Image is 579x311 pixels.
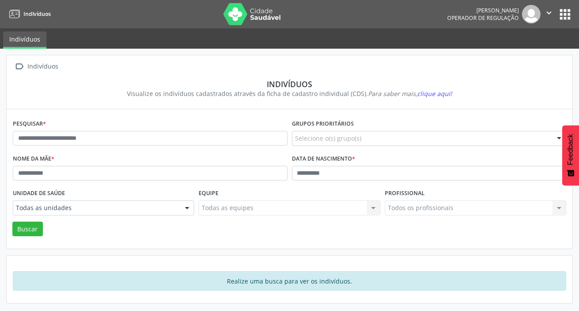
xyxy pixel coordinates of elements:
[13,60,26,73] i: 
[16,203,176,212] span: Todas as unidades
[557,7,573,22] button: apps
[13,117,46,131] label: Pesquisar
[447,14,519,22] span: Operador de regulação
[23,10,51,18] span: Indivíduos
[13,187,65,200] label: Unidade de saúde
[544,8,554,18] i: 
[199,187,219,200] label: Equipe
[567,134,575,165] span: Feedback
[447,7,519,14] div: [PERSON_NAME]
[295,134,361,143] span: Selecione o(s) grupo(s)
[6,7,51,21] a: Indivíduos
[292,152,355,166] label: Data de nascimento
[13,152,54,166] label: Nome da mãe
[562,125,579,185] button: Feedback - Mostrar pesquisa
[19,79,560,89] div: Indivíduos
[417,89,452,98] span: clique aqui!
[13,271,566,291] div: Realize uma busca para ver os indivíduos.
[26,60,60,73] div: Indivíduos
[541,5,557,23] button: 
[292,117,354,131] label: Grupos prioritários
[12,222,43,237] button: Buscar
[368,89,452,98] i: Para saber mais,
[3,31,46,49] a: Indivíduos
[13,60,60,73] a:  Indivíduos
[385,187,425,200] label: Profissional
[19,89,560,98] div: Visualize os indivíduos cadastrados através da ficha de cadastro individual (CDS).
[522,5,541,23] img: img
